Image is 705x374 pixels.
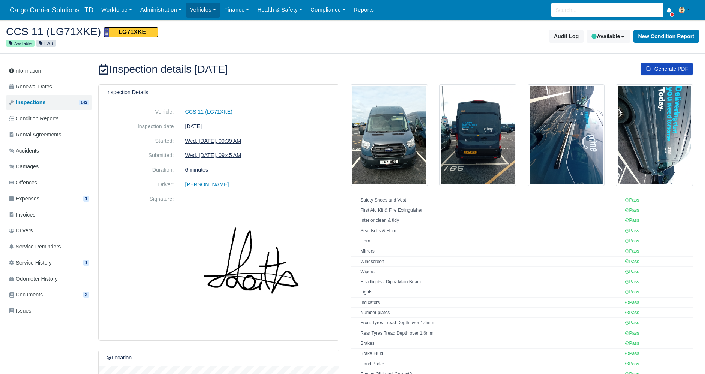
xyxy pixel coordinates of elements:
[360,350,621,357] div: Brake Fluid
[625,259,639,265] div: Pass
[6,26,347,37] h2: CCS 11 (LG71XKE)
[9,226,33,235] span: Drivers
[360,340,621,347] div: Brakes
[100,151,179,160] div: Submitted:
[6,272,92,286] a: Odometer History
[360,248,621,254] div: Mirrors
[6,111,92,126] a: Condition Reports
[6,40,34,47] small: Available
[106,355,132,361] h6: Location
[9,147,39,155] span: Accidents
[360,197,621,203] div: Safety Shoes and Vest
[98,63,390,75] h2: Inspection details [DATE]
[185,181,229,187] a: [PERSON_NAME]
[6,175,92,190] a: Offences
[6,64,92,78] a: Information
[360,361,621,367] div: Hand Brake
[6,95,92,110] a: Inspections 142
[625,248,639,254] div: Pass
[625,207,639,214] div: Pass
[360,228,621,234] div: Seat Belts & Horn
[83,292,89,298] span: 2
[6,191,92,206] a: Expenses 1
[185,109,232,115] a: CCS 11 (LG71XKE)
[9,194,39,203] span: Expenses
[9,275,58,283] span: Odometer History
[220,3,253,17] a: Finance
[625,350,639,357] div: Pass
[625,269,639,275] div: Pass
[625,238,639,244] div: Pass
[36,40,56,47] small: LWB
[106,89,148,96] h6: Inspection Details
[360,217,621,224] div: Interior clean & tidy
[6,239,92,254] a: Service Reminders
[360,238,621,244] div: Horn
[104,27,158,37] span: LG71XKE
[100,180,179,189] div: Driver:
[185,195,331,327] img: 9qvQxoAAACGYf5dT8VYDRw0JyNAgAABAgQ2AdG50RomQIAAAQIECBAgQIAAAdHpAwQIECBAgAABAgQIECCwCYjOjdYwAQIECB...
[633,30,699,43] button: New Condition Report
[185,123,202,129] u: [DATE]
[253,3,307,17] a: Health & Safety
[6,223,92,238] a: Drivers
[9,290,43,299] span: Documents
[625,279,639,285] div: Pass
[360,289,621,295] div: Lights
[360,330,621,337] div: Rear Tyres Tread Depth over 1.6mm
[625,299,639,306] div: Pass
[360,299,621,306] div: Indicators
[6,127,92,142] a: Rental Agreements
[9,82,52,91] span: Renewal Dates
[97,3,136,17] a: Workforce
[625,330,639,337] div: Pass
[100,137,179,145] div: Started:
[6,144,92,158] a: Accidents
[6,208,92,222] a: Invoices
[6,3,97,18] a: Cargo Carrier Solutions LTD
[100,195,179,327] div: Signature:
[349,3,378,17] a: Reports
[185,152,241,158] u: Wed, [DATE], 09:45 AM
[306,3,349,17] a: Compliance
[6,304,92,318] a: Issues
[83,260,89,266] span: 1
[360,310,621,316] div: Number plates
[625,310,639,316] div: Pass
[640,63,693,75] a: Generate PDF
[551,3,663,17] input: Search...
[625,289,639,295] div: Pass
[9,178,37,187] span: Offences
[360,279,621,285] div: Headlights - Dip & Main Beam
[185,167,208,173] u: 6 minutes
[625,217,639,224] div: Pass
[360,207,621,214] div: First Aid Kit & Fire Extinguisher
[79,100,89,105] span: 142
[6,79,92,94] a: Renewal Dates
[360,259,621,265] div: Windscreen
[625,340,639,347] div: Pass
[83,196,89,202] span: 1
[136,3,186,17] a: Administration
[625,361,639,367] div: Pass
[549,30,583,43] button: Audit Log
[9,98,45,107] span: Inspections
[9,211,35,219] span: Invoices
[100,122,179,131] div: Inspection date
[625,197,639,203] div: Pass
[9,130,61,139] span: Rental Agreements
[625,228,639,234] div: Pass
[100,166,179,174] div: Duration:
[360,269,621,275] div: Wipers
[625,320,639,326] div: Pass
[6,256,92,270] a: Service History 1
[186,3,220,17] a: Vehicles
[100,108,179,116] div: Vehicle:
[185,138,241,144] u: Wed, [DATE], 09:39 AM
[9,259,52,267] span: Service History
[586,30,630,43] button: Available
[6,159,92,174] a: Damages
[9,242,61,251] span: Service Reminders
